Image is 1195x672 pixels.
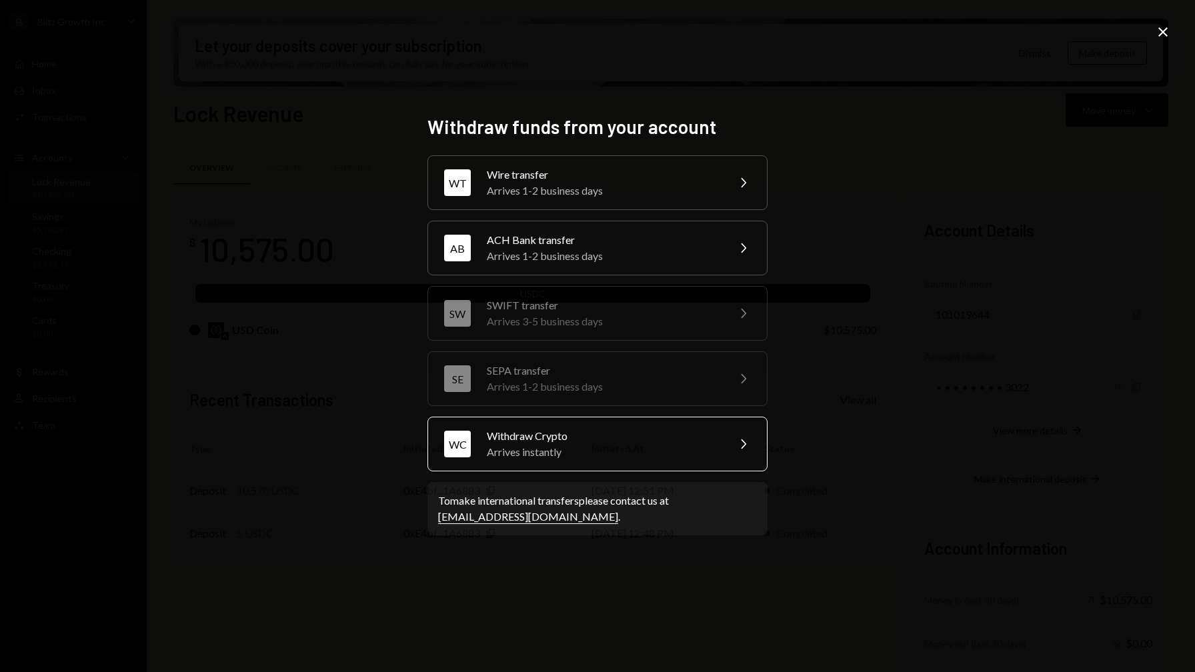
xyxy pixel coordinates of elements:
[427,351,768,406] button: SESEPA transferArrives 1-2 business days
[487,167,719,183] div: Wire transfer
[487,297,719,313] div: SWIFT transfer
[444,169,471,196] div: WT
[438,493,757,525] div: To make international transfers please contact us at .
[444,365,471,392] div: SE
[427,155,768,210] button: WTWire transferArrives 1-2 business days
[487,313,719,329] div: Arrives 3-5 business days
[427,417,768,471] button: WCWithdraw CryptoArrives instantly
[487,232,719,248] div: ACH Bank transfer
[444,431,471,457] div: WC
[444,235,471,261] div: AB
[427,221,768,275] button: ABACH Bank transferArrives 1-2 business days
[487,444,719,460] div: Arrives instantly
[487,248,719,264] div: Arrives 1-2 business days
[427,286,768,341] button: SWSWIFT transferArrives 3-5 business days
[438,510,618,524] a: [EMAIL_ADDRESS][DOMAIN_NAME]
[444,300,471,327] div: SW
[487,363,719,379] div: SEPA transfer
[487,183,719,199] div: Arrives 1-2 business days
[487,379,719,395] div: Arrives 1-2 business days
[427,114,768,140] h2: Withdraw funds from your account
[487,428,719,444] div: Withdraw Crypto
